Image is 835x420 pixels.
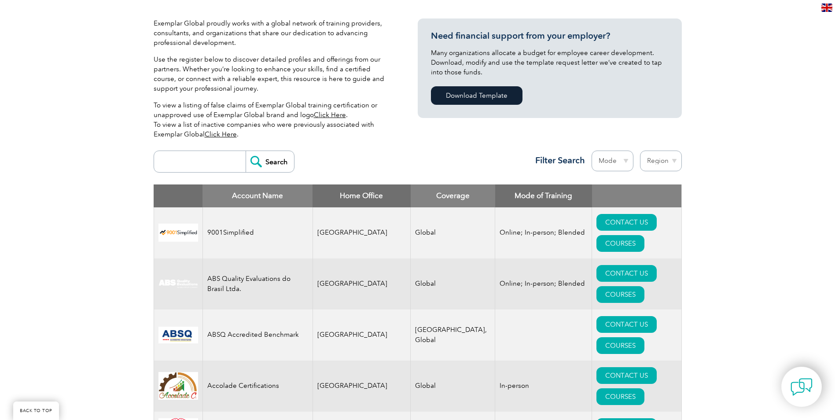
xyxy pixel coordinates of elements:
th: Coverage: activate to sort column ascending [411,184,495,207]
th: Account Name: activate to sort column descending [202,184,313,207]
p: To view a listing of false claims of Exemplar Global training certification or unapproved use of ... [154,100,391,139]
a: COURSES [596,286,644,303]
th: : activate to sort column ascending [592,184,681,207]
td: Online; In-person; Blended [495,258,592,309]
img: contact-chat.png [791,376,813,398]
h3: Filter Search [530,155,585,166]
a: Download Template [431,86,522,105]
td: Global [411,207,495,258]
th: Home Office: activate to sort column ascending [313,184,411,207]
p: Use the register below to discover detailed profiles and offerings from our partners. Whether you... [154,55,391,93]
a: COURSES [596,235,644,252]
a: Click Here [205,130,237,138]
img: 37c9c059-616f-eb11-a812-002248153038-logo.png [158,224,198,242]
th: Mode of Training: activate to sort column ascending [495,184,592,207]
p: Exemplar Global proudly works with a global network of training providers, consultants, and organ... [154,18,391,48]
a: CONTACT US [596,265,657,282]
a: CONTACT US [596,214,657,231]
td: Accolade Certifications [202,361,313,412]
a: Click Here [314,111,346,119]
td: [GEOGRAPHIC_DATA] [313,361,411,412]
td: [GEOGRAPHIC_DATA] [313,309,411,361]
p: Many organizations allocate a budget for employee career development. Download, modify and use th... [431,48,669,77]
td: [GEOGRAPHIC_DATA] [313,258,411,309]
td: 9001Simplified [202,207,313,258]
a: COURSES [596,388,644,405]
td: [GEOGRAPHIC_DATA] [313,207,411,258]
input: Search [246,151,294,172]
td: Global [411,258,495,309]
a: CONTACT US [596,316,657,333]
td: ABS Quality Evaluations do Brasil Ltda. [202,258,313,309]
h3: Need financial support from your employer? [431,30,669,41]
td: Global [411,361,495,412]
a: COURSES [596,337,644,354]
img: 1a94dd1a-69dd-eb11-bacb-002248159486-logo.jpg [158,372,198,400]
img: cc24547b-a6e0-e911-a812-000d3a795b83-logo.png [158,327,198,343]
td: In-person [495,361,592,412]
td: ABSQ Accredited Benchmark [202,309,313,361]
a: CONTACT US [596,367,657,384]
a: BACK TO TOP [13,402,59,420]
img: en [821,4,832,12]
td: [GEOGRAPHIC_DATA], Global [411,309,495,361]
img: c92924ac-d9bc-ea11-a814-000d3a79823d-logo.jpg [158,279,198,289]
td: Online; In-person; Blended [495,207,592,258]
